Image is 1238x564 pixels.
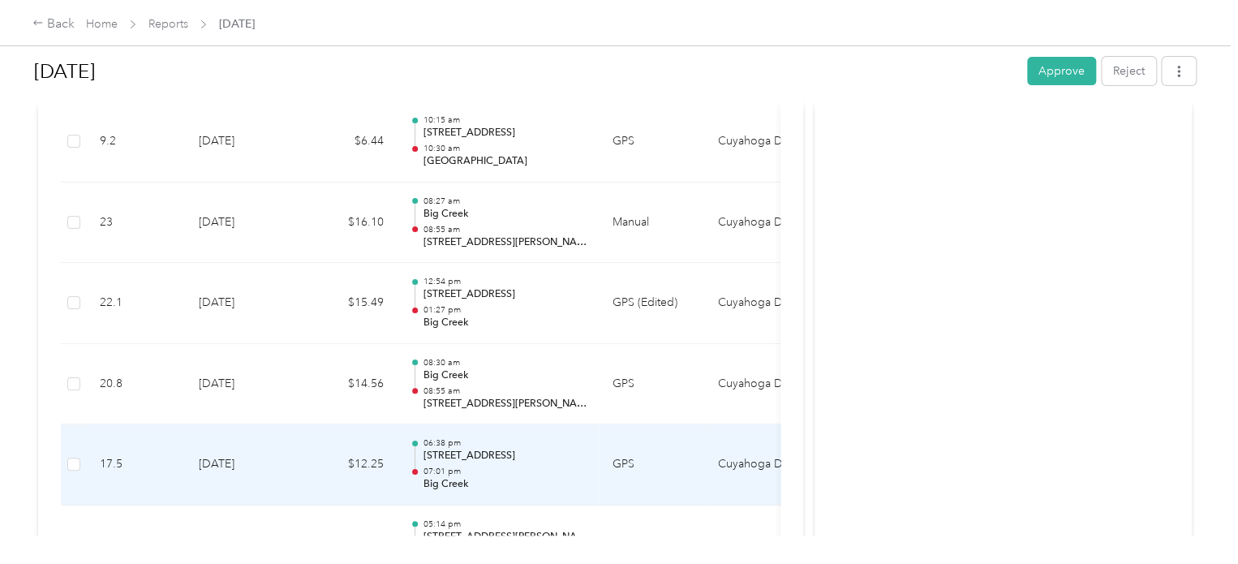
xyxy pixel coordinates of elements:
[423,477,587,492] p: Big Creek
[87,101,186,183] td: 9.2
[86,17,118,31] a: Home
[600,101,705,183] td: GPS
[299,263,397,344] td: $15.49
[423,385,587,397] p: 08:55 am
[87,263,186,344] td: 22.1
[423,143,587,154] p: 10:30 am
[219,15,255,32] span: [DATE]
[87,344,186,425] td: 20.8
[705,101,827,183] td: Cuyahoga DD
[423,276,587,287] p: 12:54 pm
[423,368,587,383] p: Big Creek
[423,126,587,140] p: [STREET_ADDRESS]
[1102,57,1156,85] button: Reject
[186,101,299,183] td: [DATE]
[32,15,75,34] div: Back
[423,207,587,222] p: Big Creek
[423,304,587,316] p: 01:27 pm
[423,316,587,330] p: Big Creek
[423,154,587,169] p: [GEOGRAPHIC_DATA]
[423,235,587,250] p: [STREET_ADDRESS][PERSON_NAME]
[423,466,587,477] p: 07:01 pm
[423,530,587,545] p: [STREET_ADDRESS][PERSON_NAME][PERSON_NAME]
[299,101,397,183] td: $6.44
[600,263,705,344] td: GPS (Edited)
[423,287,587,302] p: [STREET_ADDRESS]
[705,344,827,425] td: Cuyahoga DD
[186,183,299,264] td: [DATE]
[423,196,587,207] p: 08:27 am
[1147,473,1238,564] iframe: Everlance-gr Chat Button Frame
[87,183,186,264] td: 23
[34,52,1016,91] h1: Aug 2025
[423,397,587,411] p: [STREET_ADDRESS][PERSON_NAME]
[423,357,587,368] p: 08:30 am
[1027,57,1096,85] button: Approve
[705,183,827,264] td: Cuyahoga DD
[423,437,587,449] p: 06:38 pm
[186,344,299,425] td: [DATE]
[186,424,299,506] td: [DATE]
[423,114,587,126] p: 10:15 am
[423,224,587,235] p: 08:55 am
[87,424,186,506] td: 17.5
[299,183,397,264] td: $16.10
[600,183,705,264] td: Manual
[299,344,397,425] td: $14.56
[600,424,705,506] td: GPS
[705,263,827,344] td: Cuyahoga DD
[186,263,299,344] td: [DATE]
[148,17,188,31] a: Reports
[299,424,397,506] td: $12.25
[423,449,587,463] p: [STREET_ADDRESS]
[423,519,587,530] p: 05:14 pm
[600,344,705,425] td: GPS
[705,424,827,506] td: Cuyahoga DD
